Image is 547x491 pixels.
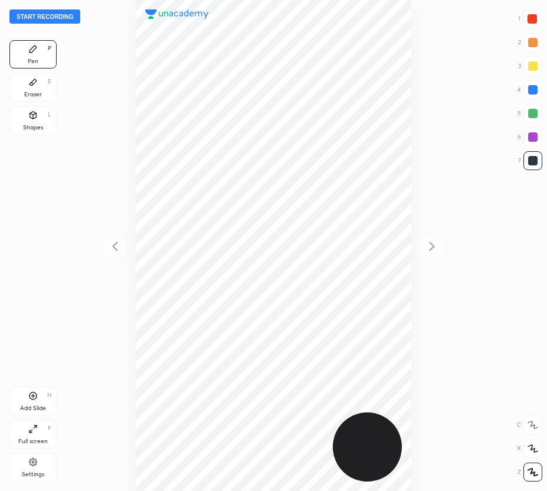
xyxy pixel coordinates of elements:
[517,439,542,458] div: X
[9,9,80,24] button: Start recording
[48,45,51,51] div: P
[20,405,46,411] div: Add Slide
[517,415,542,434] div: C
[518,151,542,170] div: 7
[518,33,542,52] div: 2
[28,58,38,64] div: Pen
[47,392,51,398] div: H
[517,80,542,99] div: 4
[518,57,542,76] div: 3
[517,128,542,147] div: 6
[22,472,44,477] div: Settings
[18,438,48,444] div: Full screen
[48,79,51,84] div: E
[517,104,542,123] div: 5
[145,9,209,19] img: logo.38c385cc.svg
[48,425,51,431] div: F
[518,9,542,28] div: 1
[48,112,51,118] div: L
[517,463,542,482] div: Z
[24,92,42,97] div: Eraser
[23,125,43,131] div: Shapes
